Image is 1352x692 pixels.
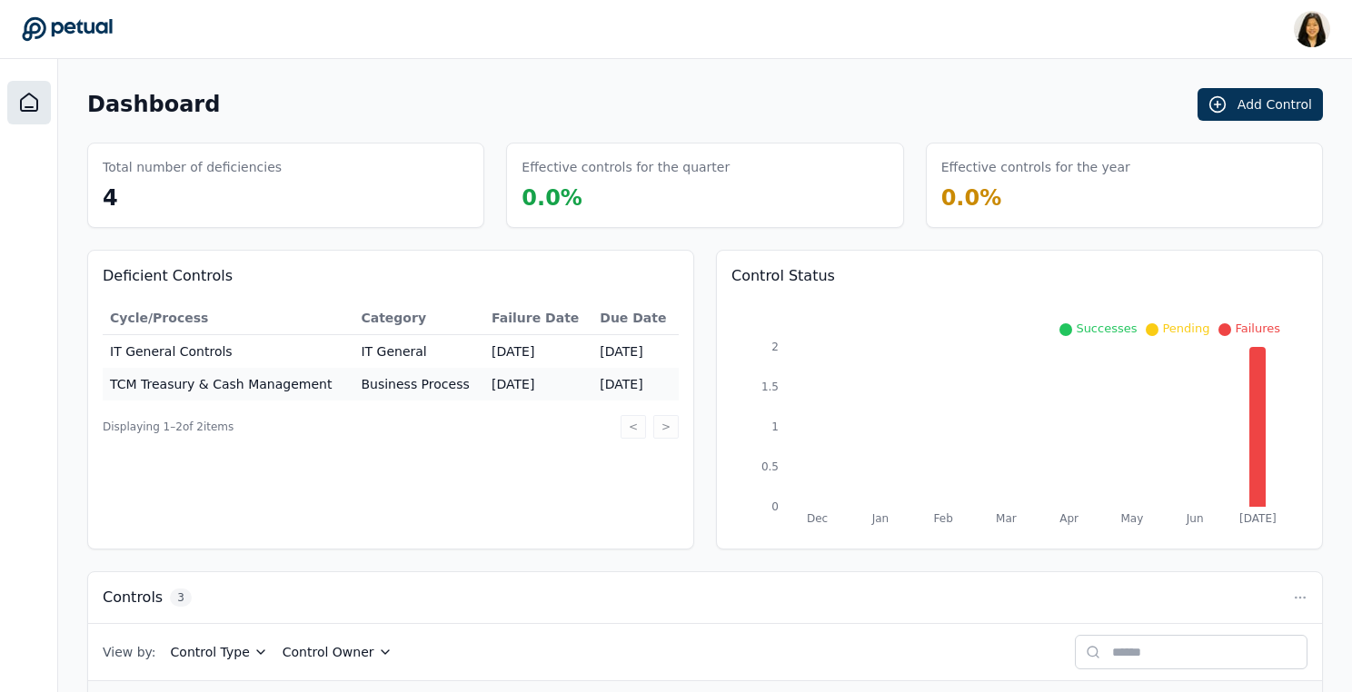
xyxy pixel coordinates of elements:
[771,500,779,513] tspan: 0
[353,302,484,335] th: Category
[771,420,779,433] tspan: 1
[1239,512,1277,525] tspan: [DATE]
[103,420,234,434] span: Displaying 1– 2 of 2 items
[522,185,582,211] span: 0.0 %
[807,512,828,525] tspan: Dec
[103,302,353,335] th: Cycle/Process
[1186,512,1204,525] tspan: Jun
[103,158,282,176] h3: Total number of deficiencies
[592,302,679,335] th: Due Date
[871,512,890,525] tspan: Jan
[522,158,730,176] h3: Effective controls for the quarter
[653,415,679,439] button: >
[103,265,679,287] h3: Deficient Controls
[1294,11,1330,47] img: Renee Park
[1120,512,1143,525] tspan: May
[22,16,113,42] a: Go to Dashboard
[484,368,592,400] td: [DATE]
[1198,88,1323,121] button: Add Control
[621,415,646,439] button: <
[170,588,192,607] span: 3
[592,368,679,400] td: [DATE]
[1162,321,1209,335] span: Pending
[1076,321,1137,335] span: Successes
[103,368,353,400] td: TCM Treasury & Cash Management
[353,368,484,400] td: Business Process
[353,335,484,369] td: IT General
[283,643,393,661] button: Control Owner
[103,335,353,369] td: IT General Controls
[934,512,953,525] tspan: Feb
[941,158,1130,176] h3: Effective controls for the year
[1235,321,1280,335] span: Failures
[87,90,220,119] h1: Dashboard
[996,512,1017,525] tspan: Mar
[731,265,1307,287] h3: Control Status
[771,341,779,353] tspan: 2
[1059,512,1079,525] tspan: Apr
[592,335,679,369] td: [DATE]
[7,81,51,124] a: Dashboard
[103,587,163,608] h3: Controls
[484,335,592,369] td: [DATE]
[103,643,156,661] span: View by:
[484,302,592,335] th: Failure Date
[761,381,779,393] tspan: 1.5
[171,643,268,661] button: Control Type
[761,460,779,473] tspan: 0.5
[103,185,118,211] span: 4
[941,185,1002,211] span: 0.0 %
